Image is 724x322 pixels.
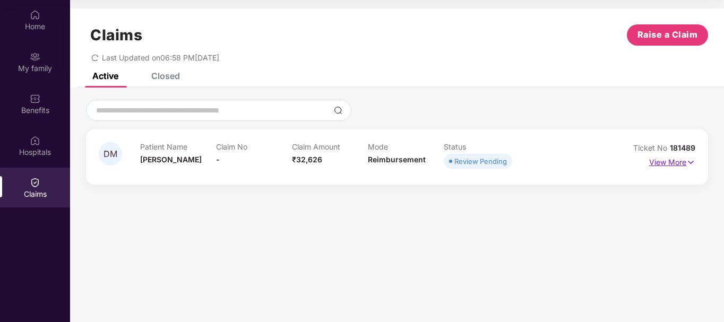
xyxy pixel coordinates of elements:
[140,155,202,164] span: [PERSON_NAME]
[104,150,117,159] span: DM
[454,156,507,167] div: Review Pending
[633,143,670,152] span: Ticket No
[30,177,40,188] img: svg+xml;base64,PHN2ZyBpZD0iQ2xhaW0iIHhtbG5zPSJodHRwOi8vd3d3LnczLm9yZy8yMDAwL3N2ZyIgd2lkdGg9IjIwIi...
[30,51,40,62] img: svg+xml;base64,PHN2ZyB3aWR0aD0iMjAiIGhlaWdodD0iMjAiIHZpZXdCb3g9IjAgMCAyMCAyMCIgZmlsbD0ibm9uZSIgeG...
[151,71,180,81] div: Closed
[92,71,118,81] div: Active
[91,53,99,62] span: redo
[292,155,322,164] span: ₹32,626
[686,156,695,168] img: svg+xml;base64,PHN2ZyB4bWxucz0iaHR0cDovL3d3dy53My5vcmcvMjAwMC9zdmciIHdpZHRoPSIxNyIgaGVpZ2h0PSIxNy...
[444,142,520,151] p: Status
[637,28,698,41] span: Raise a Claim
[30,10,40,20] img: svg+xml;base64,PHN2ZyBpZD0iSG9tZSIgeG1sbnM9Imh0dHA6Ly93d3cudzMub3JnLzIwMDAvc3ZnIiB3aWR0aD0iMjAiIG...
[368,155,426,164] span: Reimbursement
[140,142,216,151] p: Patient Name
[90,26,142,44] h1: Claims
[670,143,695,152] span: 181489
[30,93,40,104] img: svg+xml;base64,PHN2ZyBpZD0iQmVuZWZpdHMiIHhtbG5zPSJodHRwOi8vd3d3LnczLm9yZy8yMDAwL3N2ZyIgd2lkdGg9Ij...
[649,154,695,168] p: View More
[102,53,219,62] span: Last Updated on 06:58 PM[DATE]
[30,135,40,146] img: svg+xml;base64,PHN2ZyBpZD0iSG9zcGl0YWxzIiB4bWxucz0iaHR0cDovL3d3dy53My5vcmcvMjAwMC9zdmciIHdpZHRoPS...
[216,155,220,164] span: -
[216,142,292,151] p: Claim No
[292,142,368,151] p: Claim Amount
[627,24,708,46] button: Raise a Claim
[368,142,444,151] p: Mode
[334,106,342,115] img: svg+xml;base64,PHN2ZyBpZD0iU2VhcmNoLTMyeDMyIiB4bWxucz0iaHR0cDovL3d3dy53My5vcmcvMjAwMC9zdmciIHdpZH...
